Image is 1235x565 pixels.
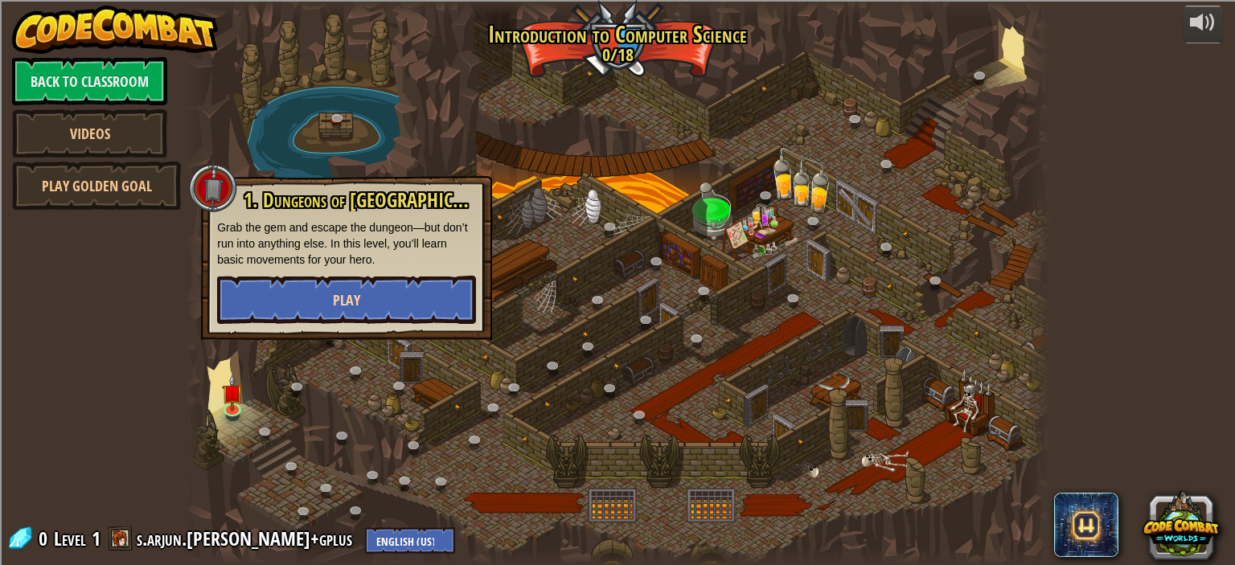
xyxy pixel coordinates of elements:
a: Videos [12,109,167,158]
button: Play [217,276,476,324]
div: Sort New > Old [6,21,1229,35]
p: Grab the gem and escape the dungeon—but don’t run into anything else. In this level, you’ll learn... [217,219,476,268]
div: Delete [6,50,1229,64]
img: CodeCombat - Learn how to code by playing a game [12,6,218,54]
a: Back to Classroom [12,57,167,105]
span: Play [333,290,360,310]
div: Move To ... [6,108,1229,122]
a: Play Golden Goal [12,162,181,210]
span: 1. Dungeons of [GEOGRAPHIC_DATA] [244,186,505,214]
div: Sign out [6,79,1229,93]
div: Move To ... [6,35,1229,50]
div: Rename [6,93,1229,108]
img: level-banner-unstarted.png [222,375,243,411]
div: Options [6,64,1229,79]
div: Sort A > Z [6,6,1229,21]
